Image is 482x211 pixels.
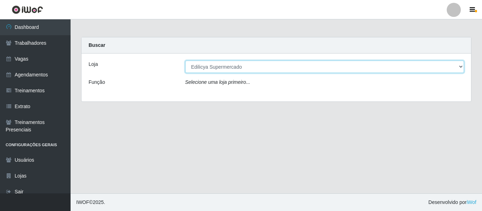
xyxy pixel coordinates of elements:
[428,199,476,206] span: Desenvolvido por
[89,61,98,68] label: Loja
[185,79,250,85] i: Selecione uma loja primeiro...
[466,199,476,205] a: iWof
[76,199,89,205] span: IWOF
[89,42,105,48] strong: Buscar
[76,199,105,206] span: © 2025 .
[12,5,43,14] img: CoreUI Logo
[89,79,105,86] label: Função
